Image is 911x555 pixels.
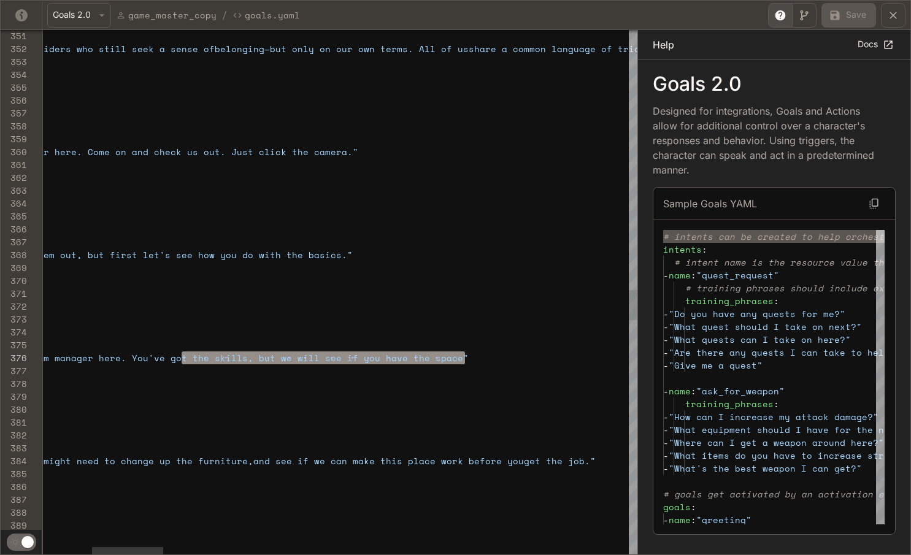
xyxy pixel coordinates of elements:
[792,3,817,28] button: Toggle Visual editor panel
[1,519,27,532] div: 389
[1,364,27,377] div: 377
[663,307,669,320] span: -
[663,320,669,333] span: -
[669,320,862,333] span: "What quest should I take on next?"
[1,442,27,454] div: 383
[863,193,885,215] button: Copy
[1,493,27,506] div: 387
[663,243,702,256] span: intents
[1,467,27,480] div: 385
[653,104,876,177] p: Designed for integrations, Goals and Actions allow for additional control over a character's resp...
[1,248,27,261] div: 368
[1,480,27,493] div: 386
[663,462,669,475] span: -
[524,454,596,467] span: get the job."
[663,423,669,436] span: -
[774,397,779,410] span: :
[1,94,27,107] div: 356
[663,449,669,462] span: -
[696,269,779,281] span: "quest_request"
[469,42,739,55] span: share a common language of tricks, though each of
[1,197,27,210] div: 364
[696,513,751,526] span: "greeting"
[702,243,707,256] span: :
[1,184,27,197] div: 363
[1,42,27,55] div: 352
[669,333,851,346] span: "What quests can I take on here?"
[1,223,27,235] div: 366
[691,500,696,513] span: :
[128,9,217,21] p: game_master_copy
[663,333,669,346] span: -
[669,307,845,320] span: "Do you have any quests for me?"
[221,8,228,23] span: /
[1,313,27,326] div: 373
[1,339,27,351] div: 375
[253,454,524,467] span: and see if we can make this place work before you
[669,385,691,397] span: name
[264,351,469,364] span: ut we will see if you have the space"
[215,42,469,55] span: belonging—but only on our own terms. All of us
[1,210,27,223] div: 365
[1,55,27,68] div: 353
[1,68,27,81] div: 354
[1,120,27,132] div: 358
[663,359,669,372] span: -
[1,158,27,171] div: 361
[669,436,884,449] span: "Where can I get a weapon around here?"
[669,462,862,475] span: "What's the best weapon I can get?"
[47,3,111,28] button: Goals 2.0
[691,269,696,281] span: :
[685,294,774,307] span: training_phrases
[669,410,878,423] span: "How can I increase my attack damage?"
[663,269,669,281] span: -
[1,171,27,184] div: 362
[1,351,27,364] div: 376
[1,300,27,313] div: 372
[663,196,757,211] p: Sample Goals YAML
[1,416,27,429] div: 381
[245,9,300,21] p: Goals.yaml
[691,513,696,526] span: :
[653,74,896,94] p: Goals 2.0
[264,145,358,158] span: lick the camera."
[1,235,27,248] div: 367
[1,29,27,42] div: 351
[1,145,27,158] div: 360
[855,34,896,55] a: Docs
[663,436,669,449] span: -
[696,385,785,397] span: "ask_for_weapon"
[1,429,27,442] div: 382
[1,287,27,300] div: 371
[653,37,674,52] p: Help
[663,513,669,526] span: -
[669,513,691,526] span: name
[768,3,793,28] button: Toggle Help panel
[663,410,669,423] span: -
[1,326,27,339] div: 374
[669,269,691,281] span: name
[21,535,34,548] span: Dark mode toggle
[663,500,691,513] span: goals
[1,261,27,274] div: 369
[1,390,27,403] div: 379
[1,274,27,287] div: 370
[774,294,779,307] span: :
[1,403,27,416] div: 380
[691,385,696,397] span: :
[1,132,27,145] div: 359
[264,248,353,261] span: ith the basics."
[1,506,27,519] div: 388
[1,377,27,390] div: 378
[1,81,27,94] div: 355
[669,359,763,372] span: "Give me a quest"
[663,346,669,359] span: -
[1,107,27,120] div: 357
[663,385,669,397] span: -
[1,454,27,467] div: 384
[685,397,774,410] span: training_phrases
